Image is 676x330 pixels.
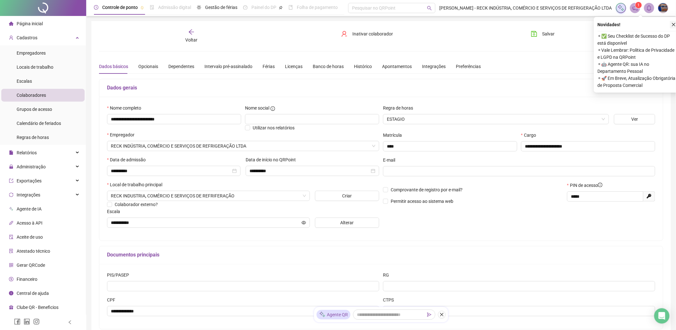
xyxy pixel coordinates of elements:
span: facebook [14,318,20,325]
span: sun [197,5,201,10]
label: Cargo [521,132,540,139]
span: audit [9,235,13,239]
span: RUA ALPINA,1422 ANA RECH [111,191,306,201]
span: Criar [342,192,352,199]
div: Histórico [354,63,372,70]
span: file [9,150,13,155]
span: Aceite de uso [17,234,43,240]
div: Dependentes [168,63,194,70]
img: sparkle-icon.fc2bf0ac1784a2077858766a79e2daf3.svg [319,311,326,318]
span: close [672,22,676,27]
img: sparkle-icon.fc2bf0ac1784a2077858766a79e2daf3.svg [618,4,625,12]
button: Criar [315,191,379,201]
span: Relatórios [17,150,37,155]
span: file-done [150,5,154,10]
label: Matrícula [383,132,406,139]
img: 6401 [658,3,668,13]
span: bell [646,5,652,11]
span: dollar [9,277,13,281]
span: Controle de ponto [102,5,138,10]
span: Colaborador externo? [115,202,158,207]
div: Opcionais [138,63,158,70]
span: book [288,5,293,10]
span: api [9,221,13,225]
sup: 1 [635,2,642,8]
span: Permitir acesso ao sistema web [391,199,453,204]
span: Alterar [341,219,354,226]
span: Regras de horas [17,135,49,140]
span: user-delete [341,31,348,37]
span: Empregadores [17,50,46,56]
span: Inativar colaborador [353,30,393,37]
span: Financeiro [17,277,37,282]
span: Agente de IA [17,206,42,211]
div: Apontamentos [382,63,412,70]
span: Atestado técnico [17,249,50,254]
span: notification [632,5,638,11]
label: Data de início no QRPoint [246,156,300,163]
span: close [440,312,444,317]
span: Ver [631,116,638,123]
label: CTPS [383,296,398,303]
span: Exportações [17,178,42,183]
span: save [531,31,537,37]
span: Salvar [542,30,555,37]
span: instagram [33,318,40,325]
span: user-add [9,35,13,40]
span: Clube QR - Beneficios [17,305,58,310]
span: Gerar QRCode [17,263,45,268]
div: Open Intercom Messenger [654,308,670,324]
span: linkedin [24,318,30,325]
h5: Dados gerais [107,84,655,92]
button: Ver [614,114,655,124]
span: Gestão de férias [205,5,237,10]
span: Folha de pagamento [297,5,338,10]
label: Escala [107,208,124,215]
span: Calendário de feriados [17,121,61,126]
span: [PERSON_NAME] - RECK INDÚSTRIA, COMÉRCIO E SERVIÇOS DE REFRIGERAÇÃO LTDA [439,4,612,12]
span: dashboard [243,5,248,10]
span: Utilizar nos relatórios [253,125,295,130]
label: E-mail [383,157,399,164]
div: Intervalo pré-assinalado [204,63,252,70]
label: Nome completo [107,104,145,111]
span: Acesso à API [17,220,42,226]
span: Comprovante de registro por e-mail? [391,187,463,192]
span: RECK INDÚSTRIA, COMÉRCIO E SERVIÇOS DE REFRIGERAÇÃO LTDA [111,141,375,151]
div: Dados básicos [99,63,128,70]
div: Licenças [285,63,303,70]
button: Salvar [526,29,560,39]
span: home [9,21,13,26]
label: RG [383,272,393,279]
label: Regra de horas [383,104,417,111]
span: pushpin [140,6,144,10]
span: PIN de acesso [570,182,603,189]
label: PIS/PASEP [107,272,133,279]
span: sync [9,193,13,197]
label: Local de trabalho principal [107,181,166,188]
label: Data de admissão [107,156,150,163]
span: export [9,179,13,183]
label: Empregador [107,131,139,138]
span: Locais de trabalho [17,65,53,70]
span: gift [9,305,13,310]
span: Página inicial [17,21,43,26]
button: Inativar colaborador [336,29,398,39]
span: Central de ajuda [17,291,49,296]
span: Grupos de acesso [17,107,52,112]
span: pushpin [279,6,283,10]
span: Admissão digital [158,5,191,10]
span: info-circle [598,183,603,187]
span: left [68,320,72,325]
div: Integrações [422,63,446,70]
button: Alterar [315,218,379,228]
h5: Documentos principais [107,251,655,259]
span: Nome social [245,104,269,111]
span: Voltar [185,37,197,42]
span: 1 [638,3,640,7]
span: clock-circle [94,5,98,10]
span: search [427,6,432,11]
label: CPF [107,296,119,303]
span: arrow-left [188,29,195,35]
span: info-circle [9,291,13,295]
